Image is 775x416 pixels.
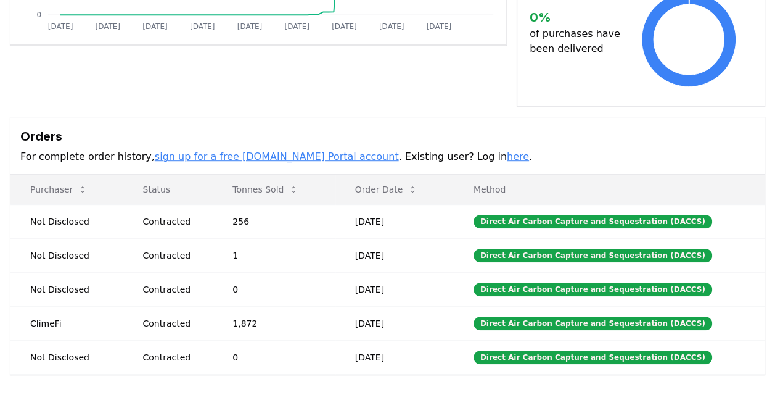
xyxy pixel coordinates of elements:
td: [DATE] [335,306,454,340]
tspan: [DATE] [48,22,73,31]
button: Purchaser [20,177,97,202]
div: Direct Air Carbon Capture and Sequestration (DACCS) [474,317,712,330]
a: here [507,151,529,162]
tspan: [DATE] [332,22,357,31]
div: Direct Air Carbon Capture and Sequestration (DACCS) [474,249,712,262]
tspan: [DATE] [95,22,120,31]
div: Direct Air Carbon Capture and Sequestration (DACCS) [474,351,712,364]
p: For complete order history, . Existing user? Log in . [20,149,755,164]
div: Contracted [142,215,203,228]
div: Direct Air Carbon Capture and Sequestration (DACCS) [474,283,712,296]
button: Order Date [345,177,428,202]
a: sign up for a free [DOMAIN_NAME] Portal account [155,151,399,162]
tspan: 0 [36,10,41,19]
div: Contracted [142,351,203,364]
button: Tonnes Sold [223,177,308,202]
p: of purchases have been delivered [530,27,625,56]
td: [DATE] [335,272,454,306]
td: 0 [213,272,335,306]
td: Not Disclosed [10,272,123,306]
h3: 0 % [530,8,625,27]
h3: Orders [20,127,755,146]
div: Contracted [142,317,203,330]
tspan: [DATE] [379,22,404,31]
td: Not Disclosed [10,204,123,238]
tspan: [DATE] [142,22,168,31]
div: Contracted [142,283,203,296]
tspan: [DATE] [284,22,310,31]
td: [DATE] [335,340,454,374]
tspan: [DATE] [237,22,263,31]
td: Not Disclosed [10,340,123,374]
td: 0 [213,340,335,374]
p: Status [133,183,203,196]
td: 1,872 [213,306,335,340]
td: [DATE] [335,238,454,272]
div: Direct Air Carbon Capture and Sequestration (DACCS) [474,215,712,228]
td: [DATE] [335,204,454,238]
td: ClimeFi [10,306,123,340]
div: Contracted [142,249,203,262]
td: Not Disclosed [10,238,123,272]
p: Method [464,183,755,196]
tspan: [DATE] [427,22,452,31]
td: 1 [213,238,335,272]
tspan: [DATE] [190,22,215,31]
td: 256 [213,204,335,238]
